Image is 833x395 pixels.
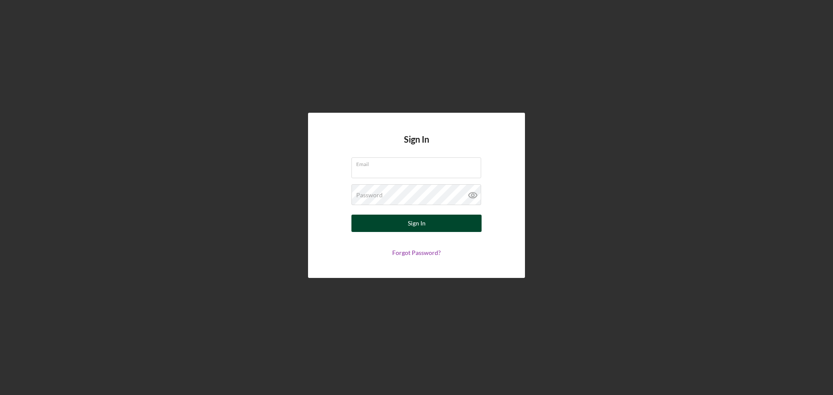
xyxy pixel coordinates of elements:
[351,215,482,232] button: Sign In
[356,192,383,199] label: Password
[408,215,426,232] div: Sign In
[356,158,481,167] label: Email
[392,249,441,256] a: Forgot Password?
[404,134,429,157] h4: Sign In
